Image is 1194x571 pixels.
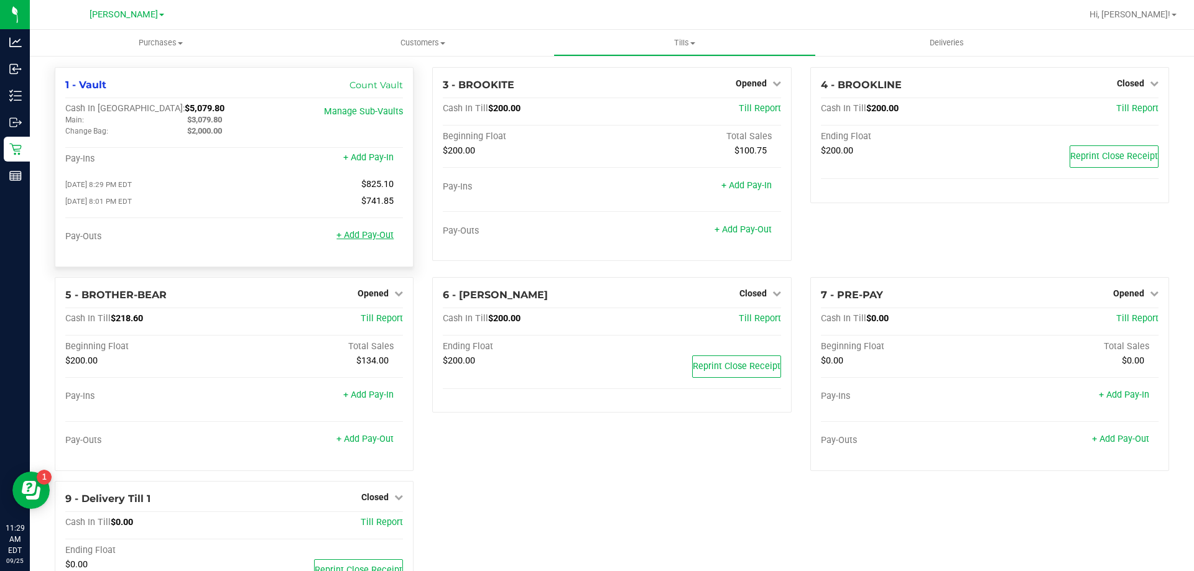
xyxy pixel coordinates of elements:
[443,145,475,156] span: $200.00
[692,355,781,378] button: Reprint Close Receipt
[612,131,781,142] div: Total Sales
[866,313,889,324] span: $0.00
[443,289,548,301] span: 6 - [PERSON_NAME]
[6,556,24,565] p: 09/25
[30,30,292,56] a: Purchases
[9,36,22,48] inline-svg: Analytics
[821,435,990,446] div: Pay-Outs
[65,517,111,528] span: Cash In Till
[443,181,612,193] div: Pay-Ins
[721,180,772,191] a: + Add Pay-In
[65,289,167,301] span: 5 - BROTHER-BEAR
[821,391,990,402] div: Pay-Ins
[187,115,222,124] span: $3,079.80
[739,313,781,324] a: Till Report
[30,37,292,48] span: Purchases
[1070,145,1159,168] button: Reprint Close Receipt
[739,103,781,114] a: Till Report
[443,355,475,366] span: $200.00
[37,470,52,485] iframe: Resource center unread badge
[989,341,1159,352] div: Total Sales
[6,523,24,556] p: 11:29 AM EDT
[821,341,990,352] div: Beginning Float
[816,30,1078,56] a: Deliveries
[65,545,234,556] div: Ending Float
[65,180,132,189] span: [DATE] 8:29 PM EDT
[65,197,132,206] span: [DATE] 8:01 PM EDT
[1117,78,1144,88] span: Closed
[12,472,50,509] iframe: Resource center
[65,341,234,352] div: Beginning Float
[443,79,514,91] span: 3 - BROOKITE
[554,37,815,48] span: Tills
[821,79,902,91] span: 4 - BROOKLINE
[488,313,521,324] span: $200.00
[553,30,815,56] a: Tills
[65,559,88,570] span: $0.00
[1092,434,1149,444] a: + Add Pay-Out
[336,434,394,444] a: + Add Pay-Out
[443,313,488,324] span: Cash In Till
[913,37,981,48] span: Deliveries
[358,288,389,298] span: Opened
[65,116,84,124] span: Main:
[336,230,394,240] a: + Add Pay-Out
[693,361,780,372] span: Reprint Close Receipt
[65,127,108,135] span: Change Bag:
[65,103,185,114] span: Cash In [GEOGRAPHIC_DATA]:
[361,313,403,324] a: Till Report
[65,79,106,91] span: 1 - Vault
[715,224,772,235] a: + Add Pay-Out
[443,226,612,237] div: Pay-Outs
[821,145,853,156] span: $200.00
[1090,9,1170,19] span: Hi, [PERSON_NAME]!
[443,103,488,114] span: Cash In Till
[65,435,234,446] div: Pay-Outs
[292,37,553,48] span: Customers
[65,391,234,402] div: Pay-Ins
[9,116,22,129] inline-svg: Outbound
[361,517,403,528] a: Till Report
[65,313,111,324] span: Cash In Till
[361,179,394,190] span: $825.10
[821,289,883,301] span: 7 - PRE-PAY
[65,153,234,165] div: Pay-Ins
[356,355,389,366] span: $134.00
[1116,313,1159,324] a: Till Report
[443,341,612,352] div: Ending Float
[1113,288,1144,298] span: Opened
[343,390,394,400] a: + Add Pay-In
[111,517,133,528] span: $0.00
[736,78,767,88] span: Opened
[361,196,394,206] span: $741.85
[739,288,767,298] span: Closed
[1099,390,1149,400] a: + Add Pay-In
[343,152,394,163] a: + Add Pay-In
[1116,103,1159,114] a: Till Report
[9,170,22,182] inline-svg: Reports
[1070,151,1158,162] span: Reprint Close Receipt
[488,103,521,114] span: $200.00
[65,355,98,366] span: $200.00
[9,143,22,155] inline-svg: Retail
[821,131,990,142] div: Ending Float
[324,106,403,117] a: Manage Sub-Vaults
[1122,355,1144,366] span: $0.00
[734,145,767,156] span: $100.75
[185,103,224,114] span: $5,079.80
[65,493,150,505] span: 9 - Delivery Till 1
[187,126,222,135] span: $2,000.00
[821,103,866,114] span: Cash In Till
[349,80,403,91] a: Count Vault
[65,231,234,242] div: Pay-Outs
[361,492,389,502] span: Closed
[866,103,899,114] span: $200.00
[9,63,22,75] inline-svg: Inbound
[292,30,553,56] a: Customers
